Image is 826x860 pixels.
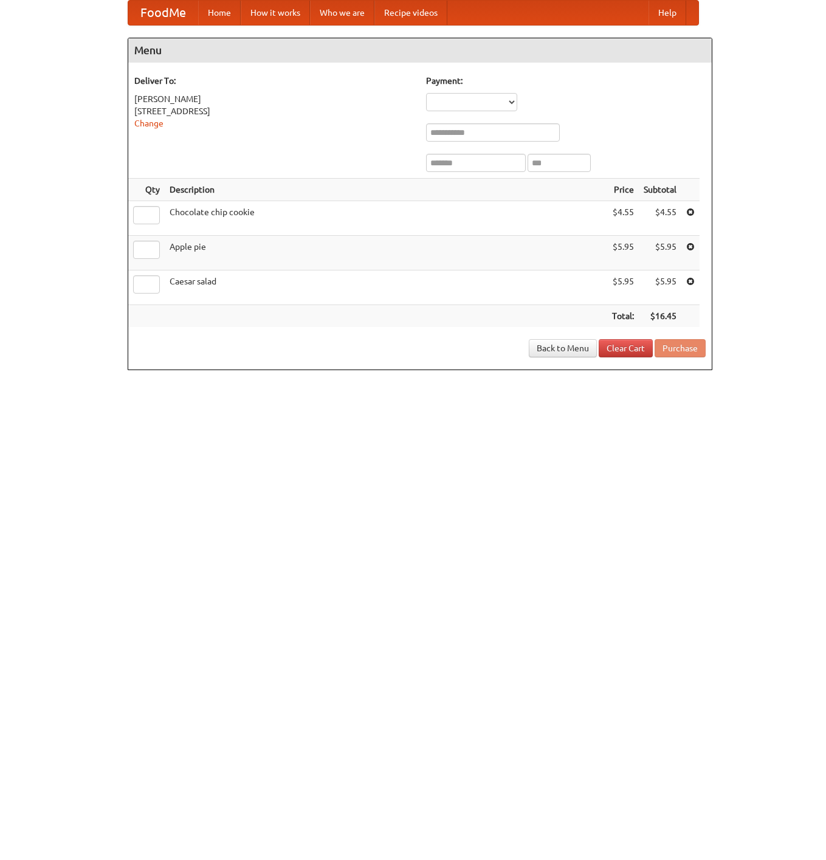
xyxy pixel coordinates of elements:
[607,201,639,236] td: $4.55
[165,270,607,305] td: Caesar salad
[599,339,653,357] a: Clear Cart
[165,179,607,201] th: Description
[607,236,639,270] td: $5.95
[165,236,607,270] td: Apple pie
[655,339,706,357] button: Purchase
[639,179,681,201] th: Subtotal
[529,339,597,357] a: Back to Menu
[128,38,712,63] h4: Menu
[310,1,374,25] a: Who we are
[607,179,639,201] th: Price
[649,1,686,25] a: Help
[134,105,414,117] div: [STREET_ADDRESS]
[639,201,681,236] td: $4.55
[607,270,639,305] td: $5.95
[134,119,163,128] a: Change
[198,1,241,25] a: Home
[134,93,414,105] div: [PERSON_NAME]
[639,305,681,328] th: $16.45
[426,75,706,87] h5: Payment:
[241,1,310,25] a: How it works
[128,1,198,25] a: FoodMe
[374,1,447,25] a: Recipe videos
[128,179,165,201] th: Qty
[639,236,681,270] td: $5.95
[134,75,414,87] h5: Deliver To:
[607,305,639,328] th: Total:
[165,201,607,236] td: Chocolate chip cookie
[639,270,681,305] td: $5.95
